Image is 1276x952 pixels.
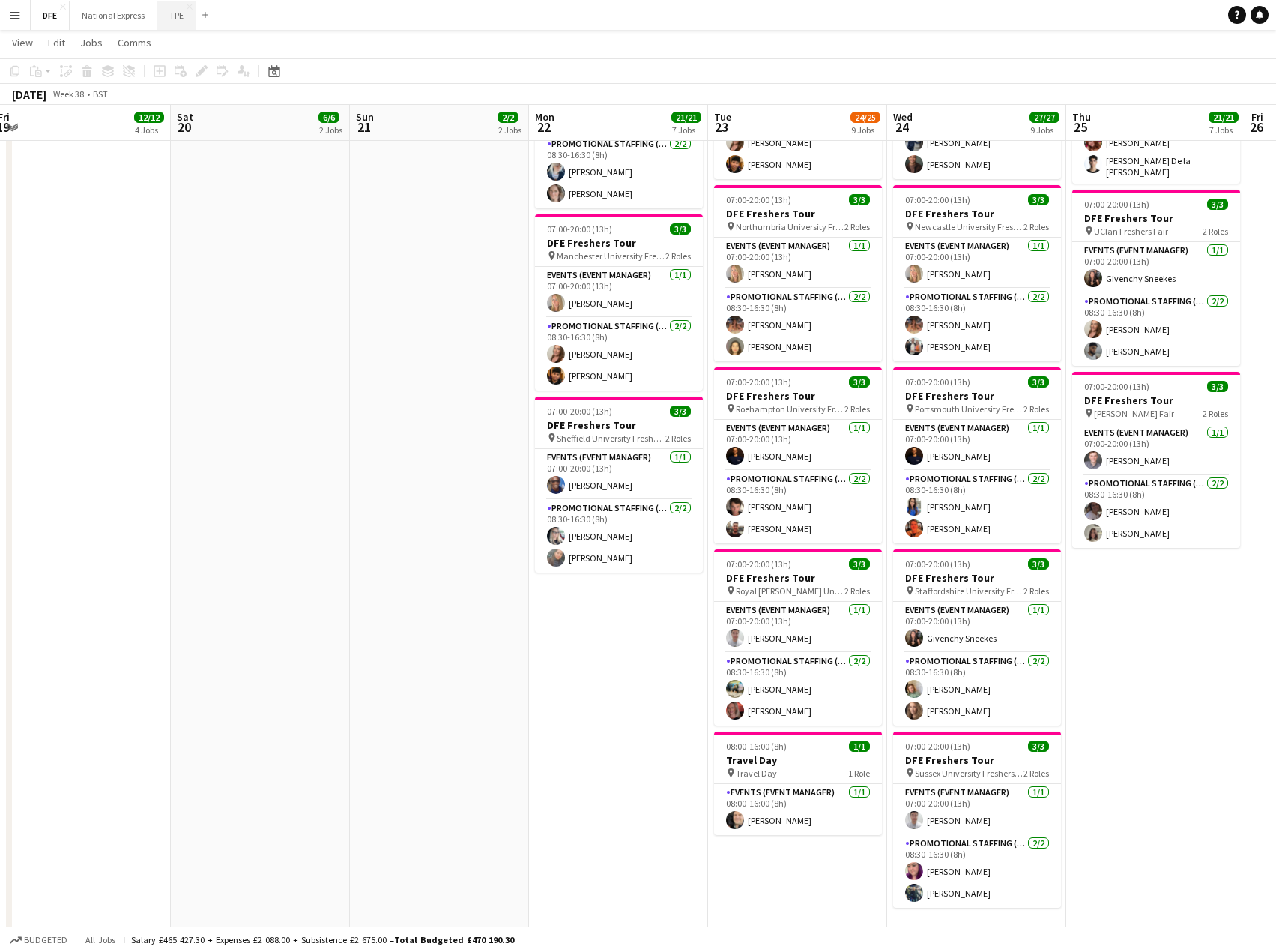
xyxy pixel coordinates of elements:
span: Northumbria University Freshers Fair [736,221,844,232]
app-card-role: Events (Event Manager)1/107:00-20:00 (13h)[PERSON_NAME] [893,784,1061,835]
span: All jobs [82,934,118,945]
span: Mon [535,110,554,124]
span: 3/3 [849,558,870,570]
span: 21/21 [1209,112,1239,123]
span: 3/3 [849,194,870,205]
app-card-role: Events (Event Manager)1/107:00-20:00 (13h)[PERSON_NAME] [1072,424,1240,475]
app-card-role: Events (Event Manager)1/108:00-16:00 (8h)[PERSON_NAME] [714,784,882,835]
span: 2 Roles [844,221,870,232]
app-card-role: Promotional Staffing (Brand Ambassadors)2/209:00-17:00 (8h)[PERSON_NAME][PERSON_NAME] De la [PERS... [1072,106,1240,184]
h3: Travel Day [714,753,882,767]
span: Sun [356,110,374,124]
span: 07:00-20:00 (13h) [905,376,970,388]
span: 3/3 [1028,558,1049,570]
span: Week 38 [49,88,87,100]
app-job-card: 07:00-20:00 (13h)3/3DFE Freshers Tour [PERSON_NAME] Fair2 RolesEvents (Event Manager)1/107:00-20:... [1072,372,1240,548]
h3: DFE Freshers Tour [535,418,703,432]
h3: DFE Freshers Tour [893,389,1061,403]
app-job-card: 07:00-20:00 (13h)3/3DFE Freshers Tour Newcastle University Freshers Fair2 RolesEvents (Event Mana... [893,185,1061,361]
app-card-role: Promotional Staffing (Brand Ambassadors)2/208:30-16:30 (8h)[PERSON_NAME][PERSON_NAME] [714,471,882,543]
span: Budgeted [24,935,67,945]
div: BST [93,88,108,100]
button: TPE [157,1,196,30]
a: Comms [112,33,157,52]
span: 22 [533,118,554,136]
span: 07:00-20:00 (13h) [1084,199,1149,210]
span: 2 Roles [844,403,870,415]
span: Edit [48,36,65,49]
button: DFE [31,1,70,30]
app-card-role: Promotional Staffing (Brand Ambassadors)2/208:30-16:30 (8h)[PERSON_NAME][PERSON_NAME] [1072,475,1240,548]
span: UClan Freshers Fair [1094,226,1168,237]
app-job-card: 07:00-20:00 (13h)3/3DFE Freshers Tour Royal [PERSON_NAME] University Freshers Fair2 RolesEvents (... [714,549,882,726]
span: 24/25 [850,112,880,123]
span: [PERSON_NAME] Fair [1094,408,1174,419]
app-card-role: Events (Event Manager)1/107:00-20:00 (13h)Givenchy Sneekes [893,602,1061,653]
app-job-card: 07:00-20:00 (13h)3/3DFE Freshers Tour Staffordshire University Freshers Fair2 RolesEvents (Event ... [893,549,1061,726]
div: 7 Jobs [1209,124,1238,136]
span: Sussex University Freshers Fair [915,768,1023,779]
div: 07:00-20:00 (13h)3/3DFE Freshers Tour Sussex University Freshers Fair2 RolesEvents (Event Manager... [893,732,1061,908]
span: Fri [1251,110,1263,124]
span: Jobs [80,36,103,49]
div: 2 Jobs [319,124,342,136]
h3: DFE Freshers Tour [1072,394,1240,407]
div: 9 Jobs [1030,124,1059,136]
span: 24 [891,118,913,136]
app-card-role: Promotional Staffing (Brand Ambassadors)2/208:30-16:30 (8h)[PERSON_NAME][PERSON_NAME] [535,136,703,208]
span: 07:00-20:00 (13h) [905,558,970,570]
span: 07:00-20:00 (13h) [905,194,970,205]
h3: DFE Freshers Tour [893,571,1061,585]
span: 07:00-20:00 (13h) [547,406,612,417]
span: 2 Roles [1203,408,1228,419]
span: 07:00-20:00 (13h) [1084,381,1149,392]
app-job-card: 08:00-16:00 (8h)1/1Travel Day Travel Day1 RoleEvents (Event Manager)1/108:00-16:00 (8h)[PERSON_NAME] [714,732,882,835]
app-card-role: Promotional Staffing (Brand Ambassadors)2/208:30-16:30 (8h)[PERSON_NAME][PERSON_NAME] [893,471,1061,543]
app-card-role: Promotional Staffing (Brand Ambassadors)2/208:30-16:30 (8h)[PERSON_NAME][PERSON_NAME] [714,106,882,179]
h3: DFE Freshers Tour [714,207,882,220]
app-card-role: Promotional Staffing (Brand Ambassadors)2/208:30-16:30 (8h)[PERSON_NAME][PERSON_NAME] [893,653,1061,726]
app-card-role: Promotional Staffing (Brand Ambassadors)2/208:30-16:30 (8h)[PERSON_NAME][PERSON_NAME] [714,289,882,361]
span: Comms [118,36,151,49]
app-card-role: Promotional Staffing (Brand Ambassadors)2/208:30-16:30 (8h)[PERSON_NAME][PERSON_NAME] [893,835,1061,908]
app-card-role: Events (Event Manager)1/107:00-20:00 (13h)[PERSON_NAME] [535,267,703,318]
app-card-role: Events (Event Manager)1/107:00-20:00 (13h)Givenchy Sneekes [1072,242,1240,293]
app-job-card: 07:00-20:00 (13h)3/3DFE Freshers Tour Northumbria University Freshers Fair2 RolesEvents (Event Ma... [714,185,882,361]
span: Royal [PERSON_NAME] University Freshers Fair [736,585,844,597]
h3: DFE Freshers Tour [535,236,703,250]
span: 27/27 [1029,112,1059,123]
div: 7 Jobs [672,124,701,136]
span: Roehampton University Freshers Fair [736,403,844,415]
button: Budgeted [7,932,70,948]
span: 2 Roles [1203,226,1228,237]
span: 3/3 [670,223,691,235]
div: 07:00-20:00 (13h)3/3DFE Freshers Tour UClan Freshers Fair2 RolesEvents (Event Manager)1/107:00-20... [1072,190,1240,366]
app-card-role: Events (Event Manager)1/107:00-20:00 (13h)[PERSON_NAME] [893,238,1061,289]
div: 4 Jobs [135,124,163,136]
span: 21 [354,118,374,136]
span: 2 Roles [665,250,691,262]
span: 3/3 [1207,381,1228,392]
span: 2 Roles [1023,221,1049,232]
h3: DFE Freshers Tour [893,753,1061,767]
app-job-card: 07:00-20:00 (13h)3/3DFE Freshers Tour Sheffield University Freshers Fair2 RolesEvents (Event Mana... [535,397,703,573]
a: Edit [42,33,71,52]
app-job-card: 07:00-20:00 (13h)3/3DFE Freshers Tour Portsmouth University Freshers Fair2 RolesEvents (Event Man... [893,367,1061,543]
div: Salary £465 427.30 + Expenses £2 088.00 + Subsistence £2 675.00 = [131,934,514,945]
span: Sat [177,110,193,124]
span: 20 [175,118,193,136]
app-job-card: 07:00-20:00 (13h)3/3DFE Freshers Tour Roehampton University Freshers Fair2 RolesEvents (Event Man... [714,367,882,543]
app-card-role: Promotional Staffing (Brand Ambassadors)2/208:30-16:30 (8h)[PERSON_NAME][PERSON_NAME] [1072,293,1240,366]
span: 3/3 [1028,741,1049,752]
span: 07:00-20:00 (13h) [726,558,791,570]
span: 2 Roles [1023,403,1049,415]
span: 07:00-20:00 (13h) [726,376,791,388]
app-card-role: Events (Event Manager)1/107:00-20:00 (13h)[PERSON_NAME] [535,449,703,500]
